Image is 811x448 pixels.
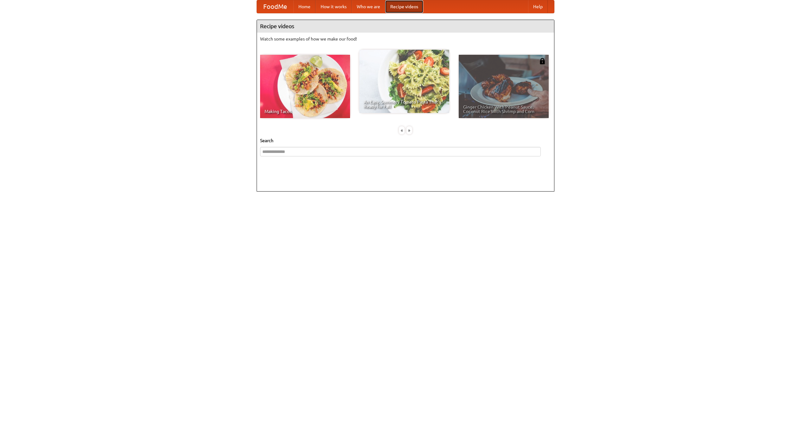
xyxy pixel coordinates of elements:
span: Making Tacos [265,109,346,114]
a: Who we are [352,0,385,13]
div: « [399,126,405,134]
h5: Search [260,137,551,144]
a: Help [528,0,548,13]
h4: Recipe videos [257,20,554,33]
img: 483408.png [539,58,546,64]
span: An Easy, Summery Tomato Pasta That's Ready for Fall [364,100,445,109]
a: FoodMe [257,0,293,13]
a: Home [293,0,316,13]
p: Watch some examples of how we make our food! [260,36,551,42]
a: Making Tacos [260,55,350,118]
a: An Easy, Summery Tomato Pasta That's Ready for Fall [359,50,449,113]
div: » [406,126,412,134]
a: How it works [316,0,352,13]
a: Recipe videos [385,0,423,13]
